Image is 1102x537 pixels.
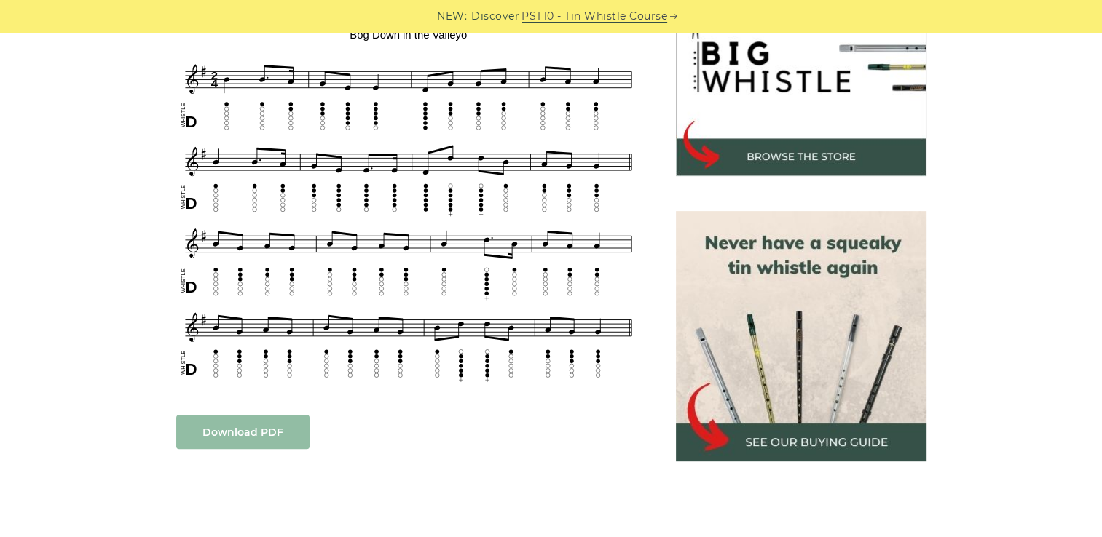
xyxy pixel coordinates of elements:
span: Discover [471,8,519,25]
img: Rattling Bog Tin Whistle Tab & Sheet Music [176,9,641,386]
a: Download PDF [176,415,310,449]
span: NEW: [437,8,467,25]
a: PST10 - Tin Whistle Course [522,8,667,25]
img: tin whistle buying guide [676,211,926,461]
